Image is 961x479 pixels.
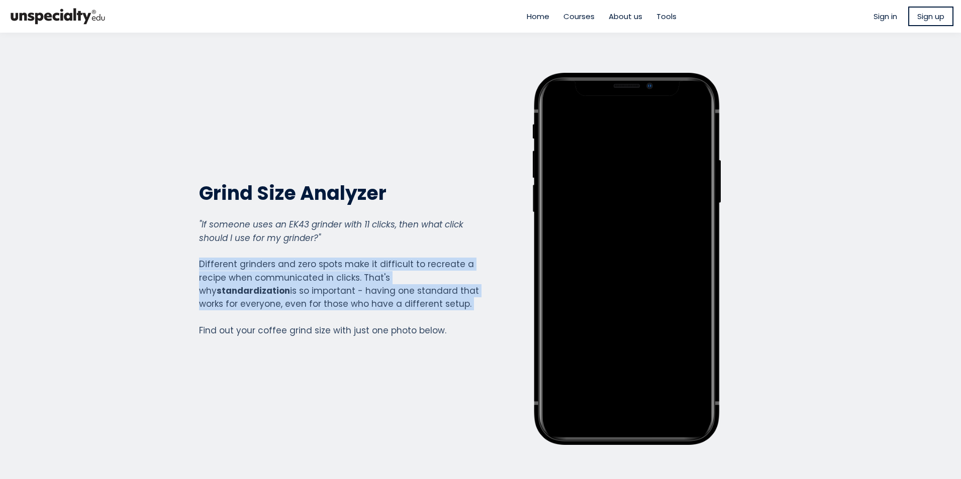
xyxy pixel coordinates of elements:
[908,7,953,26] a: Sign up
[8,4,108,29] img: bc390a18feecddb333977e298b3a00a1.png
[917,11,944,22] span: Sign up
[199,181,479,205] h2: Grind Size Analyzer
[874,11,897,22] a: Sign in
[563,11,595,22] a: Courses
[527,11,549,22] a: Home
[656,11,677,22] a: Tools
[199,218,463,244] em: "If someone uses an EK43 grinder with 11 clicks, then what click should I use for my grinder?"
[199,218,479,337] div: Different grinders and zero spots make it difficult to recreate a recipe when communicated in cli...
[217,285,290,297] strong: standardization
[609,11,642,22] a: About us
